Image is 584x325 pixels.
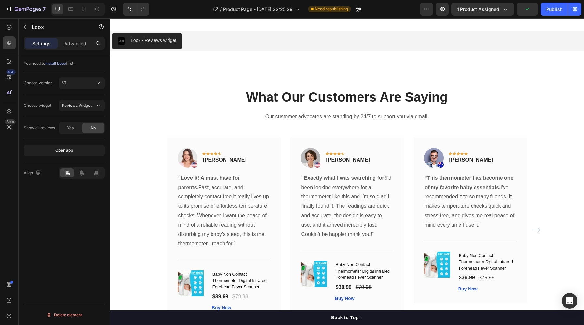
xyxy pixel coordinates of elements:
[348,233,407,254] h1: Baby Non Contact Thermometer Digital Infrared Forehead Fever Scanner
[3,3,49,16] button: 7
[24,61,105,66] div: You need to first.
[340,138,383,146] p: [PERSON_NAME]
[221,296,253,303] div: Back to Top ↑
[91,125,96,131] span: No
[457,6,499,13] span: 1 product assigned
[68,130,87,149] img: Alt Image
[225,243,284,263] h1: Baby Non Contact Thermometer Digital Infrared Forehead Fever Scanner
[55,148,73,153] div: Open app
[315,6,348,12] span: Need republishing
[62,103,92,108] span: Reviews Widget
[43,5,46,13] p: 7
[32,23,87,31] p: Loox
[59,77,105,89] button: V1
[42,94,432,103] p: Our customer advocates are standing by 24/7 to support you via email.
[122,274,139,283] div: $79.98
[191,130,211,149] img: Alt Image
[42,70,432,87] p: What Our Customers Are Saying
[421,206,432,217] button: Carousel Next Arrow
[562,293,577,309] div: Open Intercom Messenger
[68,157,130,172] strong: “Love it! A must have for parents.
[223,6,293,13] span: Product Page - [DATE] 22:25:29
[546,6,562,13] div: Publish
[245,264,262,274] div: $79.98
[368,255,386,264] div: $79.98
[314,130,334,149] img: Alt Image
[24,145,105,156] button: Open app
[93,138,137,146] p: [PERSON_NAME]
[24,103,51,108] div: Choose widget
[32,40,51,47] p: Settings
[5,119,16,124] div: Beta
[348,255,366,264] div: $39.99
[110,18,584,325] iframe: Design area
[348,267,368,274] button: Buy Now
[541,3,568,16] button: Publish
[225,277,245,284] button: Buy Now
[68,155,160,230] p: Fast, accurate, and completely contact free it really lives up to its promise of effortless tempe...
[64,40,86,47] p: Advanced
[67,125,74,131] span: Yes
[24,310,105,320] button: Delete element
[102,252,160,273] h1: Baby Non Contact Thermometer Digital Infrared Forehead Fever Scanner
[24,80,52,86] div: Choose version
[6,69,16,75] div: 450
[192,155,283,221] p: I’d been looking everywhere for a thermometer like this and I’m so glad I finally found it. The r...
[45,61,66,66] span: install Loox
[123,3,149,16] div: Undo/Redo
[59,100,105,111] button: Reviews Widget
[62,80,66,85] span: V1
[220,6,222,13] span: /
[102,274,119,283] div: $39.99
[102,286,122,293] button: Buy Now
[216,138,260,146] p: [PERSON_NAME]
[192,157,276,162] strong: “Exactly what I was searching for!
[24,169,42,177] div: Align
[46,311,82,319] div: Delete element
[451,3,514,16] button: 1 product assigned
[315,157,404,172] strong: “This thermometer has become one of my favorite baby essentials.
[24,125,55,131] div: Show all reviews
[225,264,242,274] div: $39.99
[315,155,406,212] p: I’ve recommended it to so many friends. It makes temperature checks quick and stress free, and gi...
